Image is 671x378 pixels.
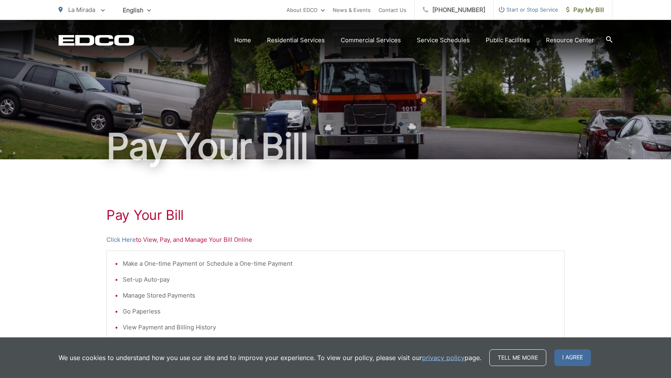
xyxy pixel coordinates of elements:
span: English [117,3,157,17]
li: View Payment and Billing History [123,323,556,332]
h1: Pay Your Bill [106,207,565,223]
a: Click Here [106,235,136,245]
a: Service Schedules [417,35,470,45]
li: Make a One-time Payment or Schedule a One-time Payment [123,259,556,268]
a: Home [234,35,251,45]
p: to View, Pay, and Manage Your Bill Online [106,235,565,245]
h1: Pay Your Bill [59,127,612,166]
a: Residential Services [267,35,325,45]
span: Pay My Bill [566,5,604,15]
li: Set-up Auto-pay [123,275,556,284]
a: EDCD logo. Return to the homepage. [59,35,134,46]
a: Tell me more [489,349,546,366]
p: We use cookies to understand how you use our site and to improve your experience. To view our pol... [59,353,481,362]
a: About EDCO [286,5,325,15]
span: I agree [554,349,591,366]
a: Contact Us [379,5,406,15]
li: Manage Stored Payments [123,291,556,300]
a: News & Events [333,5,371,15]
a: Commercial Services [341,35,401,45]
a: privacy policy [422,353,465,362]
span: La Mirada [68,6,95,14]
li: Go Paperless [123,307,556,316]
a: Public Facilities [486,35,530,45]
a: Resource Center [546,35,594,45]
